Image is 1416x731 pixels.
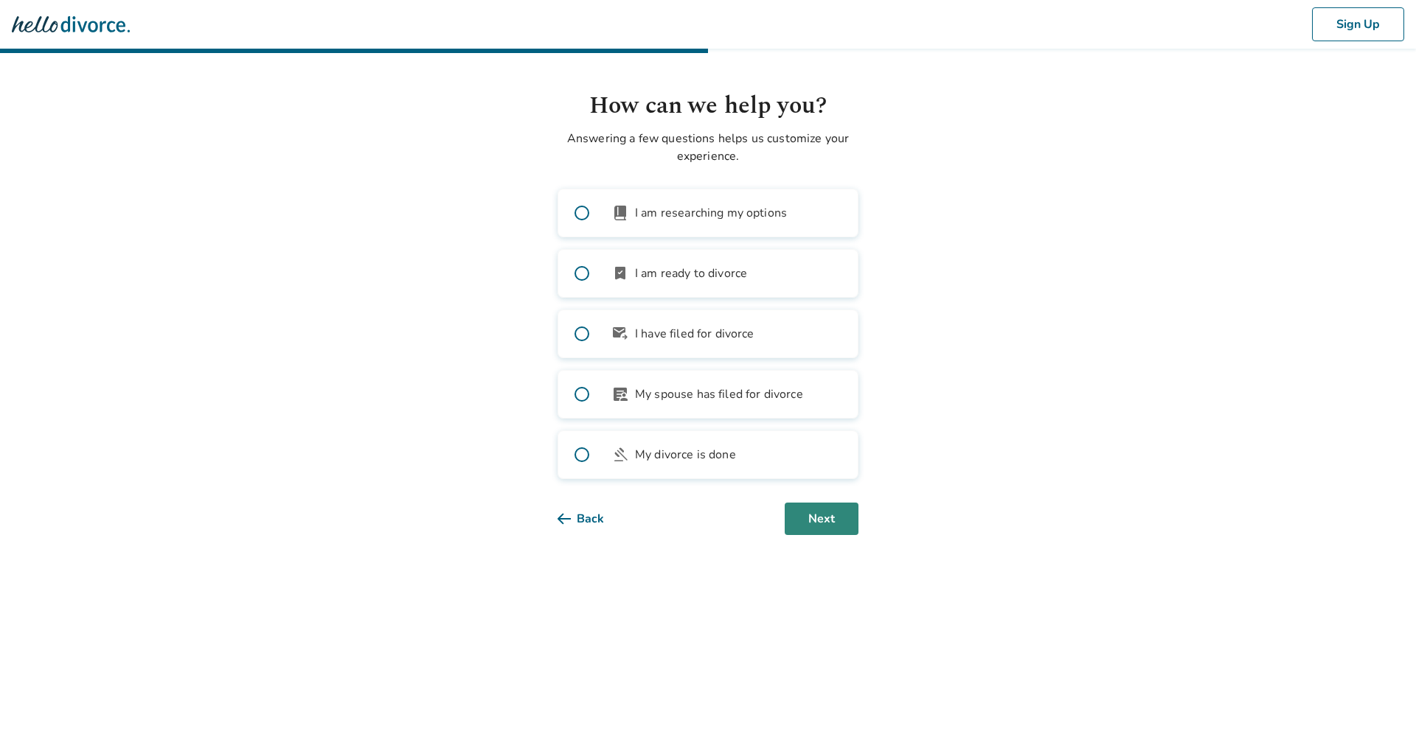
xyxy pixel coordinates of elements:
[635,204,787,222] span: I am researching my options
[635,325,754,343] span: I have filed for divorce
[785,503,858,535] button: Next
[558,88,858,124] h1: How can we help you?
[558,503,628,535] button: Back
[611,204,629,222] span: book_2
[611,385,629,403] span: article_person
[611,325,629,343] span: outgoing_mail
[611,446,629,464] span: gavel
[611,265,629,282] span: bookmark_check
[12,10,130,39] img: Hello Divorce Logo
[1312,7,1404,41] button: Sign Up
[635,265,747,282] span: I am ready to divorce
[635,446,736,464] span: My divorce is done
[635,385,803,403] span: My spouse has filed for divorce
[1342,660,1416,731] iframe: Chat Widget
[558,130,858,165] p: Answering a few questions helps us customize your experience.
